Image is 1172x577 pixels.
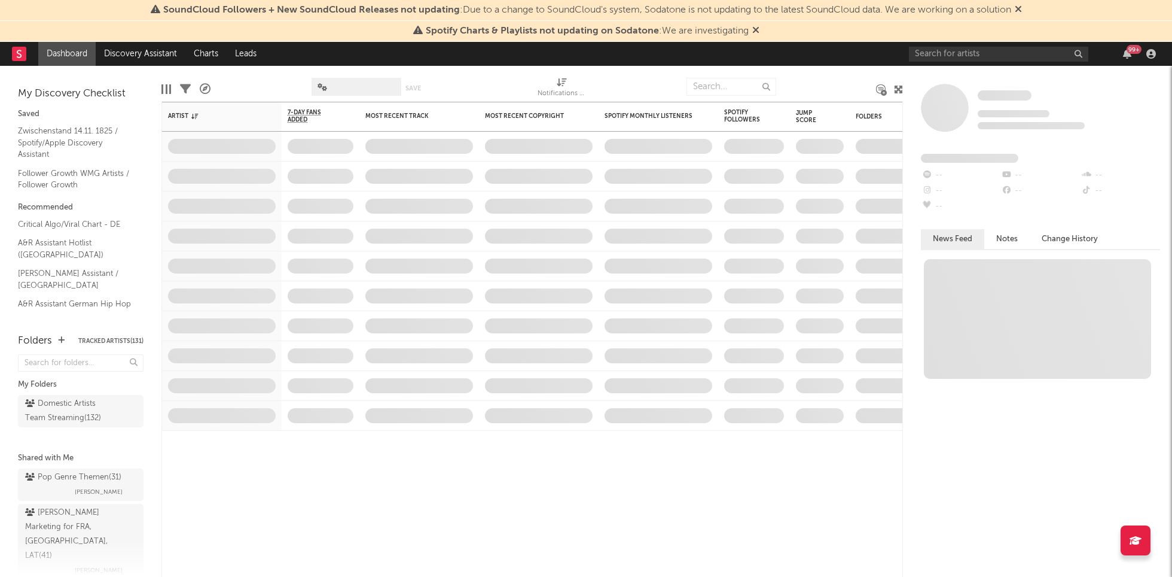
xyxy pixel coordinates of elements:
div: Most Recent Track [365,113,455,120]
span: [PERSON_NAME] [75,485,123,499]
span: : Due to a change to SoundCloud's system, Sodatone is not updating to the latest SoundCloud data.... [163,5,1011,15]
div: Recommended [18,201,144,215]
span: Dismiss [752,26,759,36]
a: Leads [227,42,265,66]
div: -- [1000,168,1080,183]
button: Notes [984,229,1030,249]
a: Pop Genre Themen(31)[PERSON_NAME] [18,469,144,501]
div: My Folders [18,378,144,392]
div: Saved [18,107,144,122]
div: 99 + [1127,45,1142,54]
button: 99+ [1123,49,1131,59]
div: Most Recent Copyright [485,113,575,120]
button: Change History [1030,229,1110,249]
div: -- [1081,183,1160,199]
span: : We are investigating [426,26,749,36]
div: Notifications (Artist) [538,72,585,107]
button: Save [405,85,421,92]
input: Search for folders... [18,354,144,372]
a: A&R Assistant German Hip Hop Hotlist [18,297,132,322]
div: Artist [168,113,258,120]
div: -- [921,199,1000,214]
span: 7-Day Fans Added [288,109,335,123]
span: SoundCloud Followers + New SoundCloud Releases not updating [163,5,460,15]
div: A&R Pipeline [200,72,210,107]
div: My Discovery Checklist [18,87,144,101]
div: Domestic Artists Team Streaming ( 132 ) [25,397,109,426]
span: Tracking Since: [DATE] [978,110,1049,117]
a: Domestic Artists Team Streaming(132) [18,395,144,427]
div: [PERSON_NAME] Marketing for FRA, [GEOGRAPHIC_DATA], LAT ( 41 ) [25,506,133,563]
a: A&R Assistant Hotlist ([GEOGRAPHIC_DATA]) [18,236,132,261]
span: Fans Added by Platform [921,154,1018,163]
button: Tracked Artists(131) [78,338,144,344]
a: Some Artist [978,90,1031,102]
span: Some Artist [978,90,1031,101]
div: Folders [18,334,52,348]
a: Zwischenstand 14.11. 1825 / Spotify/Apple Discovery Assistant [18,124,132,161]
a: Charts [185,42,227,66]
div: Shared with Me [18,451,144,466]
div: Filters [180,72,191,107]
input: Search for artists [909,47,1088,62]
div: -- [921,183,1000,199]
a: [PERSON_NAME] Assistant / [GEOGRAPHIC_DATA] [18,267,132,291]
a: Dashboard [38,42,96,66]
span: 0 fans last week [978,122,1085,129]
div: -- [1000,183,1080,199]
a: Critical Algo/Viral Chart - DE [18,218,132,231]
div: Jump Score [796,110,826,124]
a: Follower Growth WMG Artists / Follower Growth [18,167,132,192]
div: Folders [856,113,945,120]
button: News Feed [921,229,984,249]
span: Dismiss [1015,5,1022,15]
div: Edit Columns [161,72,171,107]
div: Notifications (Artist) [538,87,585,101]
a: Discovery Assistant [96,42,185,66]
div: -- [921,168,1000,183]
div: Spotify Followers [724,109,766,123]
span: Spotify Charts & Playlists not updating on Sodatone [426,26,659,36]
div: -- [1081,168,1160,183]
div: Pop Genre Themen ( 31 ) [25,470,121,485]
div: Spotify Monthly Listeners [605,113,694,120]
input: Search... [686,78,776,96]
